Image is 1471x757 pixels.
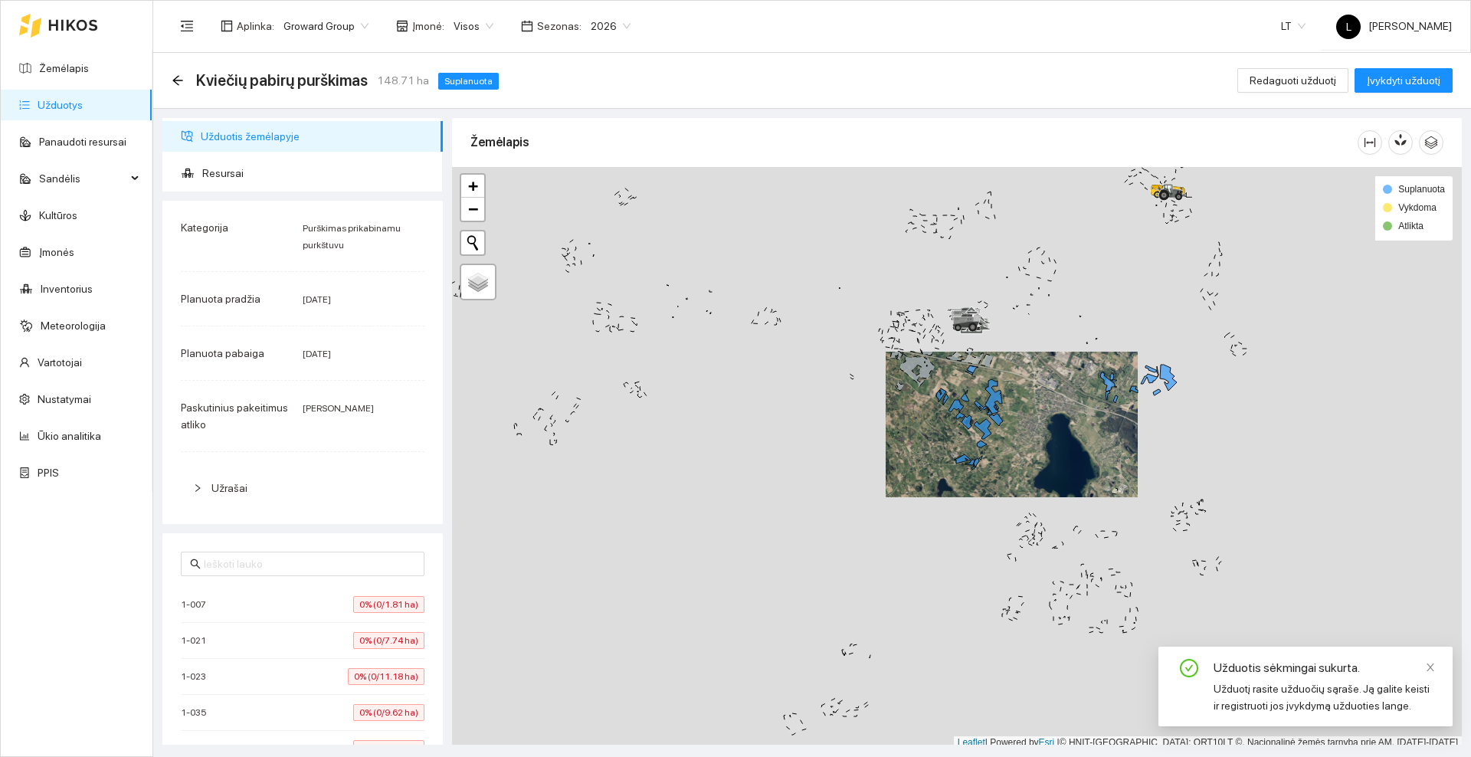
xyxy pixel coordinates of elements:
span: Kategorija [181,221,228,234]
span: + [468,176,478,195]
span: 0% (0/1.81 ha) [353,596,424,613]
span: [DATE] [303,294,331,305]
div: | Powered by © HNIT-[GEOGRAPHIC_DATA]; ORT10LT ©, Nacionalinė žemės tarnyba prie AM, [DATE]-[DATE] [954,736,1462,749]
span: Planuota pradžia [181,293,260,305]
span: 1-023 [181,669,214,684]
span: Įvykdyti užduotį [1367,72,1440,89]
span: Redaguoti užduotį [1250,72,1336,89]
span: check-circle [1180,659,1198,680]
span: Atlikta [1398,221,1423,231]
a: Užduotys [38,99,83,111]
button: menu-fold [172,11,202,41]
span: 2026 [591,15,631,38]
input: Ieškoti lauko [204,555,415,572]
span: Aplinka : [237,18,274,34]
a: Leaflet [958,737,985,748]
div: Atgal [172,74,184,87]
span: − [468,199,478,218]
span: Vykdoma [1398,202,1437,213]
span: arrow-left [172,74,184,87]
a: Vartotojai [38,356,82,369]
a: Meteorologija [41,320,106,332]
span: 1-035 [181,705,215,720]
span: LT [1281,15,1306,38]
span: L [1346,15,1351,39]
span: Įmonė : [412,18,444,34]
span: Sandėlis [39,163,126,194]
span: 0% (0/11.18 ha) [348,668,424,685]
span: menu-fold [180,19,194,33]
span: 1-007 [181,597,214,612]
a: Kultūros [39,209,77,221]
span: Kviečių pabirų purškimas [196,68,368,93]
span: [PERSON_NAME] [1336,20,1452,32]
a: Inventorius [41,283,93,295]
a: Ūkio analitika [38,430,101,442]
a: Nustatymai [38,393,91,405]
span: Visos [454,15,493,38]
button: column-width [1358,130,1382,155]
span: 1-048 [181,741,214,756]
span: 148.71 ha [377,72,429,89]
span: | [1057,737,1060,748]
a: Esri [1039,737,1055,748]
div: Užduotį rasite užduočių sąraše. Ją galite keisti ir registruoti jos įvykdymą užduoties lange. [1214,680,1434,714]
a: Zoom in [461,175,484,198]
span: Užduotis žemėlapyje [201,121,431,152]
span: layout [221,20,233,32]
a: Panaudoti resursai [39,136,126,148]
span: calendar [521,20,533,32]
span: Planuota pabaiga [181,347,264,359]
a: Redaguoti užduotį [1237,74,1348,87]
span: Purškimas prikabinamu purkštuvu [303,223,401,251]
span: shop [396,20,408,32]
a: PPIS [38,467,59,479]
span: Paskutinius pakeitimus atliko [181,401,288,431]
a: Zoom out [461,198,484,221]
span: column-width [1358,136,1381,149]
div: Žemėlapis [470,120,1358,164]
button: Redaguoti užduotį [1237,68,1348,93]
span: [PERSON_NAME] [303,403,374,414]
div: Užduotis sėkmingai sukurta. [1214,659,1434,677]
span: Sezonas : [537,18,582,34]
span: Užrašai [211,482,247,494]
span: Resursai [202,158,431,188]
span: close [1425,662,1436,673]
button: Initiate a new search [461,231,484,254]
span: 0% (0/2.38 ha) [353,740,424,757]
span: 0% (0/7.74 ha) [353,632,424,649]
span: Suplanuota [438,73,499,90]
a: Žemėlapis [39,62,89,74]
span: Suplanuota [1398,184,1445,195]
span: 1-021 [181,633,214,648]
span: search [190,559,201,569]
div: Užrašai [181,470,424,506]
span: Groward Group [283,15,369,38]
span: right [193,483,202,493]
a: Įmonės [39,246,74,258]
button: Įvykdyti užduotį [1355,68,1453,93]
span: 0% (0/9.62 ha) [353,704,424,721]
a: Layers [461,265,495,299]
span: [DATE] [303,349,331,359]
